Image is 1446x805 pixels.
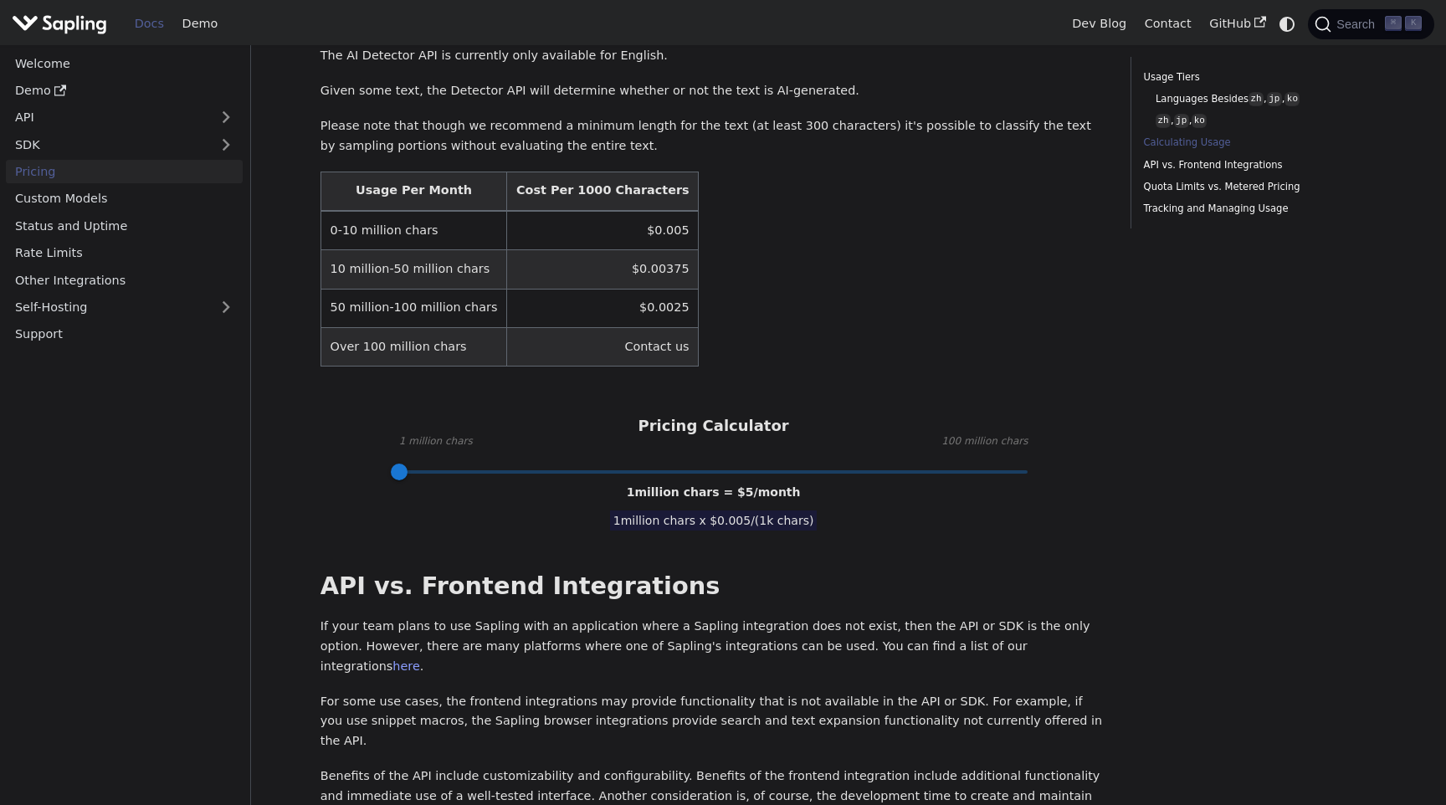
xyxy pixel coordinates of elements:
code: zh [1249,92,1264,106]
a: zh,jp,ko [1156,113,1365,129]
td: $0.005 [507,211,699,250]
span: 1 million chars = $ 5 /month [627,485,801,499]
h3: Pricing Calculator [638,417,788,436]
a: Calculating Usage [1144,135,1371,151]
code: zh [1156,114,1171,128]
p: If your team plans to use Sapling with an application where a Sapling integration does not exist,... [320,617,1107,676]
a: Custom Models [6,187,243,211]
a: Support [6,322,243,346]
a: Sapling.ai [12,12,113,36]
span: 100 million chars [941,433,1028,450]
button: Expand sidebar category 'API' [209,105,243,130]
a: Quota Limits vs. Metered Pricing [1144,179,1371,195]
a: Rate Limits [6,241,243,265]
kbd: ⌘ [1385,16,1402,31]
a: Welcome [6,51,243,75]
th: Usage Per Month [320,172,506,211]
button: Search (Command+K) [1308,9,1433,39]
a: here [392,659,419,673]
img: Sapling.ai [12,12,107,36]
a: Pricing [6,160,243,184]
button: Switch between dark and light mode (currently system mode) [1275,12,1300,36]
code: jp [1174,114,1189,128]
td: $0.00375 [507,250,699,289]
code: ko [1192,114,1207,128]
a: Demo [173,11,227,37]
span: Search [1331,18,1385,31]
code: ko [1284,92,1300,106]
a: Languages Besideszh,jp,ko [1156,91,1365,107]
a: Other Integrations [6,268,243,292]
a: Demo [6,79,243,103]
kbd: K [1405,16,1422,31]
a: Usage Tiers [1144,69,1371,85]
p: Given some text, the Detector API will determine whether or not the text is AI-generated. [320,81,1107,101]
th: Cost Per 1000 Characters [507,172,699,211]
a: Contact [1136,11,1201,37]
a: GitHub [1200,11,1274,37]
a: Tracking and Managing Usage [1144,201,1371,217]
td: $0.0025 [507,289,699,327]
span: 1 million chars [399,433,473,450]
a: API vs. Frontend Integrations [1144,157,1371,173]
code: jp [1267,92,1282,106]
td: Contact us [507,327,699,366]
button: Expand sidebar category 'SDK' [209,132,243,156]
a: SDK [6,132,209,156]
td: 0-10 million chars [320,211,506,250]
a: API [6,105,209,130]
p: For some use cases, the frontend integrations may provide functionality that is not available in ... [320,692,1107,751]
td: 10 million-50 million chars [320,250,506,289]
h2: API vs. Frontend Integrations [320,572,1107,602]
p: Please note that though we recommend a minimum length for the text (at least 300 characters) it's... [320,116,1107,156]
p: The AI Detector API is currently only available for English. [320,46,1107,66]
span: 1 million chars x $ 0.005 /(1k chars) [610,510,818,531]
a: Self-Hosting [6,295,243,320]
td: Over 100 million chars [320,327,506,366]
td: 50 million-100 million chars [320,289,506,327]
a: Docs [126,11,173,37]
a: Dev Blog [1063,11,1135,37]
a: Status and Uptime [6,213,243,238]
